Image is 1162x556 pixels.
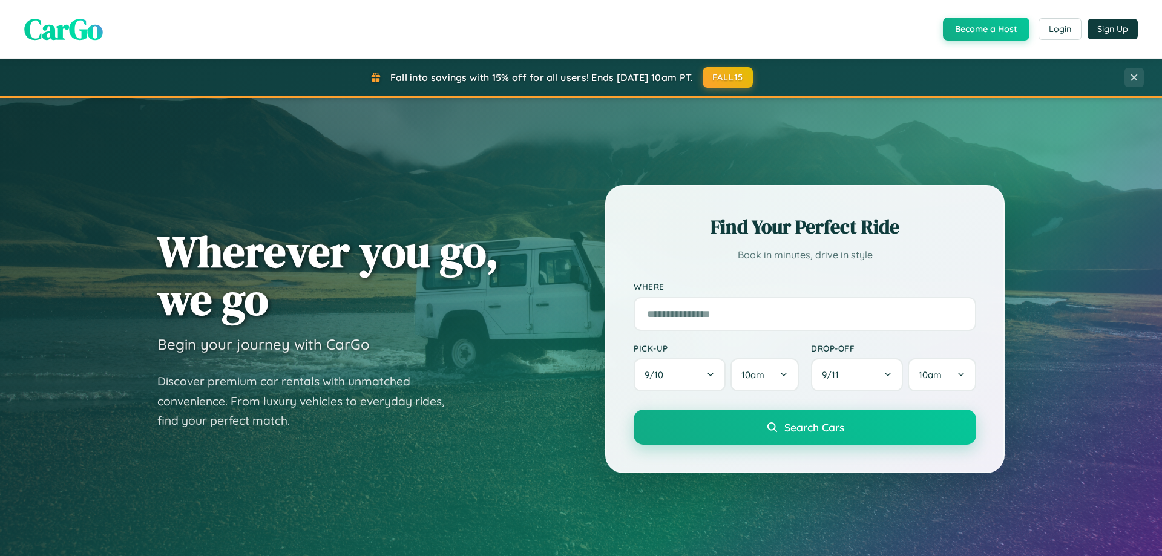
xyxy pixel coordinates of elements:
[634,214,976,240] h2: Find Your Perfect Ride
[1039,18,1082,40] button: Login
[811,358,903,391] button: 9/11
[634,246,976,264] p: Book in minutes, drive in style
[157,371,460,431] p: Discover premium car rentals with unmatched convenience. From luxury vehicles to everyday rides, ...
[24,9,103,49] span: CarGo
[741,369,764,381] span: 10am
[784,420,844,434] span: Search Cars
[645,369,669,381] span: 9 / 10
[157,227,499,323] h1: Wherever you go, we go
[157,335,370,353] h3: Begin your journey with CarGo
[908,358,976,391] button: 10am
[634,358,726,391] button: 9/10
[919,369,942,381] span: 10am
[634,282,976,292] label: Where
[730,358,799,391] button: 10am
[390,71,694,83] span: Fall into savings with 15% off for all users! Ends [DATE] 10am PT.
[703,67,753,88] button: FALL15
[634,410,976,445] button: Search Cars
[634,343,799,353] label: Pick-up
[1088,19,1138,39] button: Sign Up
[822,369,845,381] span: 9 / 11
[943,18,1029,41] button: Become a Host
[811,343,976,353] label: Drop-off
